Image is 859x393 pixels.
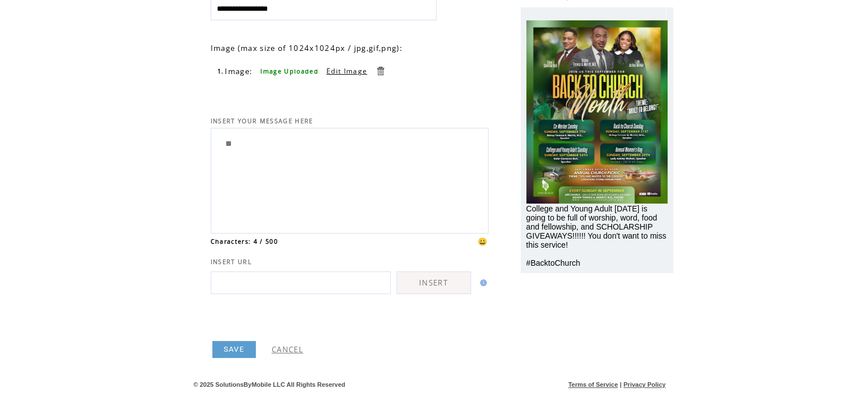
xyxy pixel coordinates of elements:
a: Edit Image [326,66,367,76]
span: INSERT YOUR MESSAGE HERE [211,117,313,125]
a: Delete this item [375,66,386,76]
span: Image Uploaded [260,67,319,75]
span: INSERT URL [211,258,252,266]
img: help.gif [477,279,487,286]
span: 😀 [478,236,488,247]
a: INSERT [396,271,471,294]
a: Privacy Policy [623,381,666,388]
span: Image: [225,66,252,76]
a: SAVE [212,341,256,358]
span: | [620,381,621,388]
a: Terms of Service [568,381,618,388]
span: © 2025 SolutionsByMobile LLC All Rights Reserved [194,381,346,388]
span: College and Young Adult [DATE] is going to be full of worship, word, food and fellowship, and SCH... [526,204,666,267]
a: CANCEL [272,344,303,355]
span: 1. [217,67,224,75]
span: Image (max size of 1024x1024px / jpg,gif,png): [211,43,403,53]
span: Characters: 4 / 500 [211,237,278,245]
